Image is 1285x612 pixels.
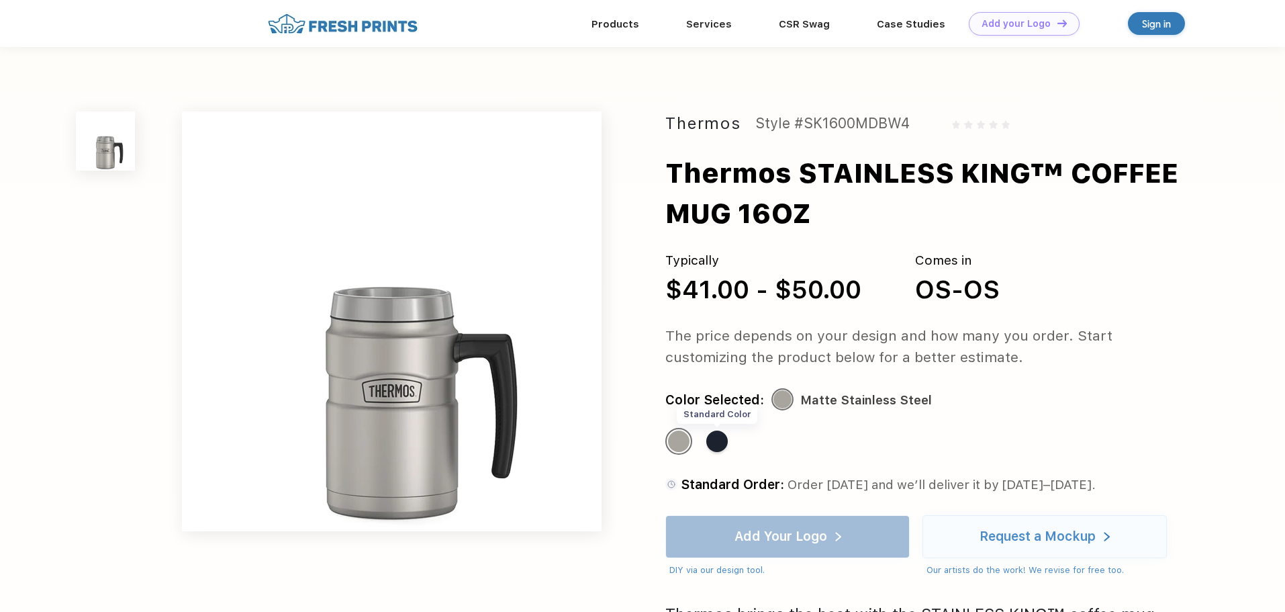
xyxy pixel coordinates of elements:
img: DT [1057,19,1067,27]
div: $41.00 - $50.00 [665,271,861,308]
div: Style #SK1600MDBW4 [755,112,910,136]
div: Color Selected: [665,390,764,411]
a: Sign in [1128,12,1185,35]
div: Matte Stainless Steel [668,431,689,452]
div: The price depends on your design and how many you order. Start customizing the product below for ... [665,325,1192,368]
div: Add your Logo [982,18,1051,30]
div: Midnight Blue [706,431,728,452]
span: Order [DATE] and we’ll deliver it by [DATE]–[DATE]. [788,477,1096,492]
div: Our artists do the work! We revise for free too. [926,564,1167,577]
img: standard order [665,478,677,490]
img: gray_star.svg [952,120,960,128]
img: gray_star.svg [989,120,997,128]
img: func=resize&h=640 [182,112,602,531]
div: Sign in [1142,16,1171,32]
span: Standard Order: [681,477,784,492]
div: OS-OS [915,271,1000,308]
div: Thermos [665,112,741,136]
img: gray_star.svg [964,120,972,128]
div: DIY via our design tool. [669,564,910,577]
a: Products [591,18,639,30]
div: Request a Mockup [980,530,1096,543]
div: Thermos STAINLESS KING™ COFFEE MUG 16OZ [665,153,1243,234]
div: Typically [665,251,861,271]
div: Comes in [915,251,1000,271]
img: white arrow [1104,532,1110,542]
img: fo%20logo%202.webp [264,12,422,36]
div: Matte Stainless Steel [800,390,932,411]
img: func=resize&h=100 [76,112,135,171]
img: gray_star.svg [1002,120,1010,128]
img: gray_star.svg [977,120,985,128]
